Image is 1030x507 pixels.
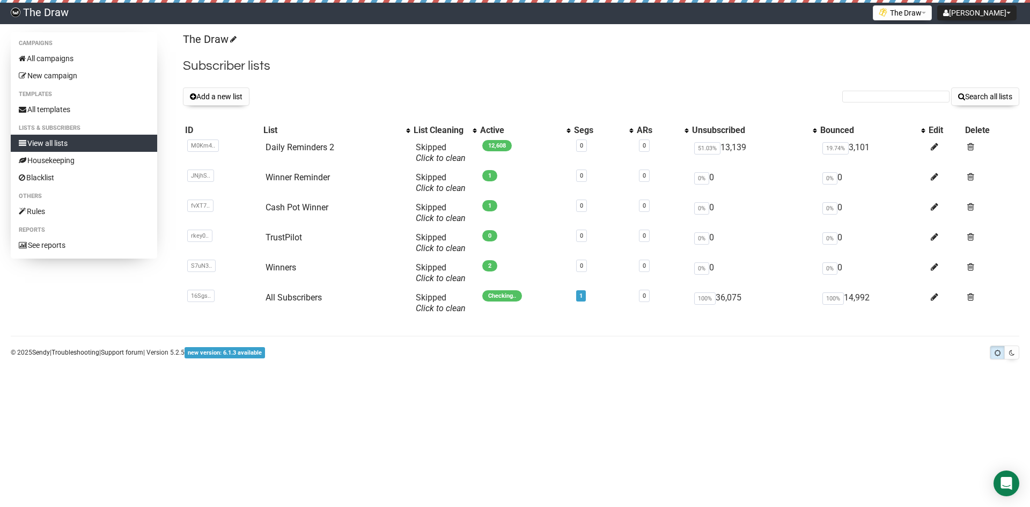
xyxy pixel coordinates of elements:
th: Unsubscribed: No sort applied, activate to apply an ascending sort [690,123,818,138]
span: rkey0.. [187,230,212,242]
span: 0% [694,172,709,185]
li: Lists & subscribers [11,122,157,135]
span: Skipped [416,292,466,313]
button: Add a new list [183,87,249,106]
a: 0 [580,262,583,269]
a: 0 [643,262,646,269]
a: Sendy [32,349,50,356]
div: Segs [574,125,624,136]
span: 19.74% [822,142,849,155]
a: Blacklist [11,169,157,186]
span: 0 [482,230,497,241]
img: 8741706495bd7f5de7187490d1791609 [11,8,20,17]
a: See reports [11,237,157,254]
span: fvXT7.. [187,200,214,212]
td: 3,101 [818,138,926,168]
a: 1 [579,292,583,299]
li: Others [11,190,157,203]
a: Click to clean [416,183,466,193]
a: All Subscribers [266,292,322,303]
a: 0 [643,292,646,299]
div: Open Intercom Messenger [994,471,1019,496]
a: Daily Reminders 2 [266,142,334,152]
span: 0% [694,262,709,275]
a: All templates [11,101,157,118]
span: 1 [482,200,497,211]
a: Winner Reminder [266,172,330,182]
span: 0% [694,232,709,245]
span: M0Km4.. [187,139,219,152]
a: 0 [580,202,583,209]
td: 0 [818,258,926,288]
a: 0 [643,232,646,239]
td: 14,992 [818,288,926,318]
span: JNjhS.. [187,170,214,182]
li: Reports [11,224,157,237]
div: List Cleaning [414,125,467,136]
span: Skipped [416,262,466,283]
a: New campaign [11,67,157,84]
td: 0 [818,168,926,198]
span: 1 [482,170,497,181]
a: Click to clean [416,243,466,253]
div: ID [185,125,259,136]
span: Skipped [416,232,466,253]
th: Segs: No sort applied, activate to apply an ascending sort [572,123,635,138]
a: Troubleshooting [51,349,99,356]
a: Support forum [101,349,143,356]
div: Delete [965,125,1017,136]
li: Campaigns [11,37,157,50]
span: 100% [822,292,844,305]
a: The Draw [183,33,235,46]
th: Active: No sort applied, activate to apply an ascending sort [478,123,572,138]
th: ID: No sort applied, sorting is disabled [183,123,261,138]
div: Bounced [820,125,916,136]
a: 0 [580,232,583,239]
a: 0 [643,172,646,179]
a: 0 [643,142,646,149]
td: 0 [818,198,926,228]
td: 36,075 [690,288,818,318]
a: Click to clean [416,303,466,313]
button: [PERSON_NAME] [937,5,1017,20]
td: 0 [690,198,818,228]
span: 0% [822,172,837,185]
div: Edit [929,125,961,136]
span: Checking.. [482,290,522,302]
a: Click to clean [416,153,466,163]
th: List: No sort applied, activate to apply an ascending sort [261,123,411,138]
button: The Draw [873,5,932,20]
th: Delete: No sort applied, sorting is disabled [963,123,1019,138]
span: Skipped [416,202,466,223]
th: ARs: No sort applied, activate to apply an ascending sort [635,123,690,138]
span: 2 [482,260,497,271]
div: ARs [637,125,679,136]
th: Bounced: No sort applied, activate to apply an ascending sort [818,123,926,138]
span: 100% [694,292,716,305]
a: All campaigns [11,50,157,67]
span: new version: 6.1.3 available [185,347,265,358]
span: 0% [822,262,837,275]
h2: Subscriber lists [183,56,1019,76]
div: Active [480,125,561,136]
td: 13,139 [690,138,818,168]
td: 0 [818,228,926,258]
a: 0 [580,172,583,179]
button: Search all lists [951,87,1019,106]
a: new version: 6.1.3 available [185,349,265,356]
a: TrustPilot [266,232,302,243]
span: 16Sgs.. [187,290,215,302]
a: Click to clean [416,213,466,223]
td: 0 [690,228,818,258]
div: Unsubscribed [692,125,807,136]
a: View all lists [11,135,157,152]
td: 0 [690,258,818,288]
td: 0 [690,168,818,198]
li: Templates [11,88,157,101]
a: Click to clean [416,273,466,283]
a: Winners [266,262,296,273]
div: List [263,125,401,136]
span: 0% [694,202,709,215]
th: List Cleaning: No sort applied, activate to apply an ascending sort [411,123,478,138]
a: Housekeeping [11,152,157,169]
